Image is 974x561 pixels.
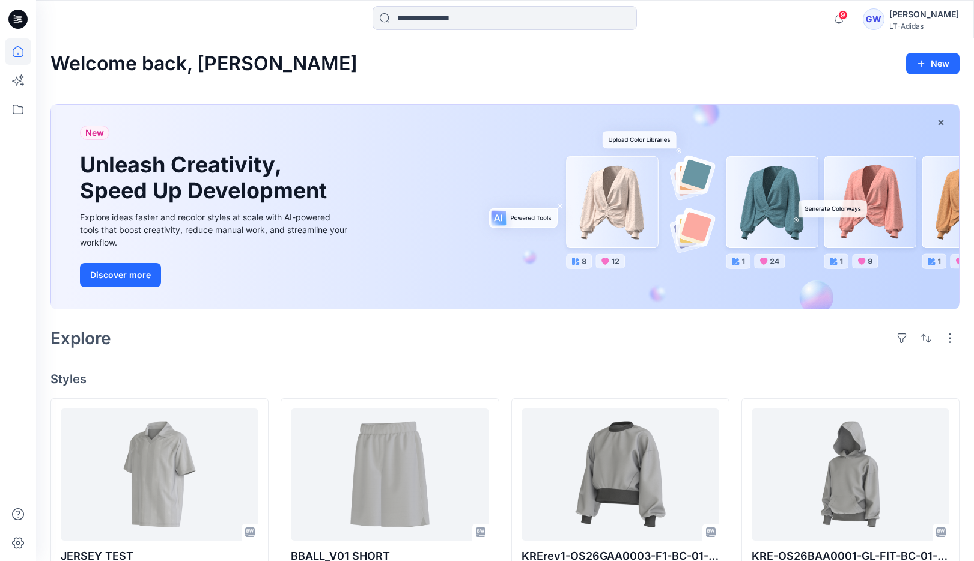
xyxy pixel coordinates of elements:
[863,8,884,30] div: GW
[80,263,350,287] a: Discover more
[50,372,960,386] h4: Styles
[906,53,960,74] button: New
[85,126,104,140] span: New
[889,22,959,31] div: LT-Adidas
[522,408,719,541] a: KRErev1-OS26GAA0003-F1-BC-01-07-25 ADIDAS ISM
[50,53,358,75] h2: Welcome back, [PERSON_NAME]
[80,211,350,249] div: Explore ideas faster and recolor styles at scale with AI-powered tools that boost creativity, red...
[80,152,332,204] h1: Unleash Creativity, Speed Up Development
[61,408,258,541] a: JERSEY TEST
[838,10,848,20] span: 9
[291,408,489,541] a: BBALL_V01 SHORT
[50,329,111,348] h2: Explore
[889,7,959,22] div: [PERSON_NAME]
[80,263,161,287] button: Discover more
[752,408,949,541] a: KRE-OS26BAA0001-GL-FIT-BC-01-03-25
